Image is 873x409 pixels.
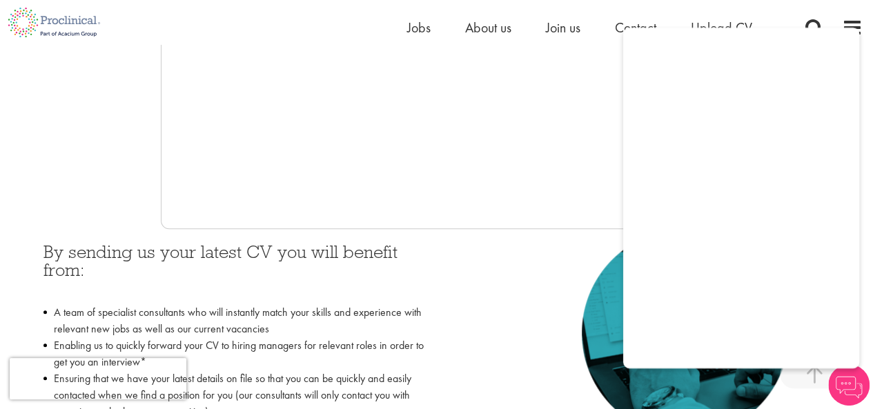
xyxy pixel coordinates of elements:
[43,304,426,337] li: A team of specialist consultants who will instantly match your skills and experience with relevan...
[691,19,752,37] a: Upload CV
[43,243,426,297] h3: By sending us your latest CV you will benefit from:
[407,19,431,37] a: Jobs
[828,364,870,406] img: Chatbot
[546,19,580,37] a: Join us
[43,337,426,370] li: Enabling us to quickly forward your CV to hiring managers for relevant roles in order to get you ...
[465,19,511,37] a: About us
[615,19,656,37] a: Contact
[10,358,186,399] iframe: reCAPTCHA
